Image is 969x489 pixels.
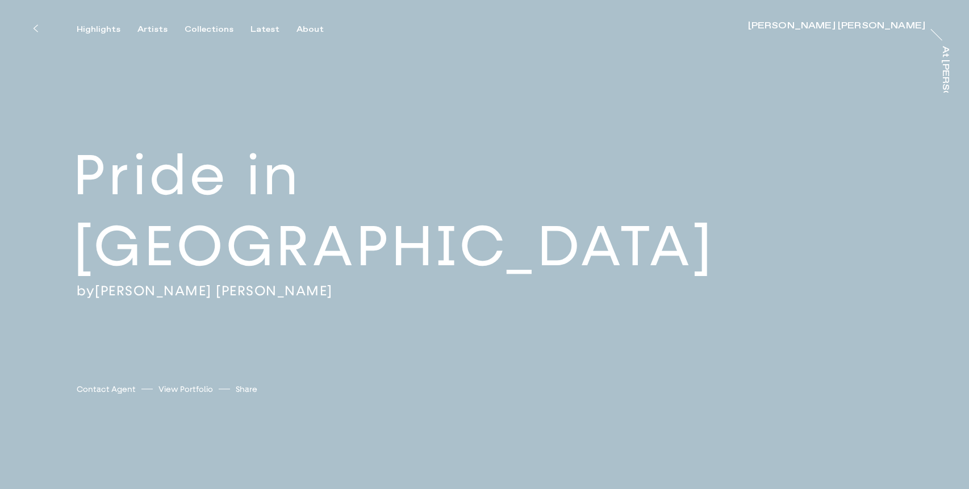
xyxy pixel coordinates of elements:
div: Collections [185,24,233,35]
a: View Portfolio [158,383,213,395]
a: Contact Agent [77,383,136,395]
button: Latest [250,24,296,35]
div: Highlights [77,24,120,35]
div: Artists [137,24,168,35]
div: Latest [250,24,279,35]
button: About [296,24,341,35]
button: Collections [185,24,250,35]
a: At [PERSON_NAME] [938,46,950,93]
a: [PERSON_NAME] [PERSON_NAME] [748,22,925,33]
button: Highlights [77,24,137,35]
span: by [77,282,95,299]
div: About [296,24,324,35]
div: At [PERSON_NAME] [941,46,950,148]
a: [PERSON_NAME] [PERSON_NAME] [95,282,333,299]
h2: Pride in [GEOGRAPHIC_DATA] [73,140,969,282]
button: Artists [137,24,185,35]
button: Share [236,382,257,397]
